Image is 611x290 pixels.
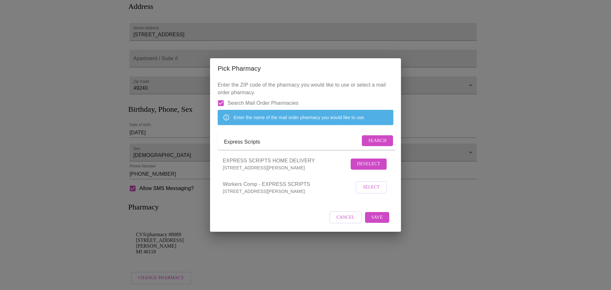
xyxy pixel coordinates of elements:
div: Enter the name of the mail order pharmacy you would like to use. [234,112,365,123]
button: Cancel [329,211,362,224]
span: Deselect [357,160,380,168]
span: Workers Comp - EXPRESS SCRIPTS [223,180,354,188]
span: Search Mail Order Pharmacies [228,99,298,107]
input: Send a message to your care team [224,137,360,147]
button: Search [362,135,393,146]
button: Select [356,181,387,194]
p: Enter the ZIP code of the pharmacy you would like to use or select a mail order pharmacy. [218,81,393,202]
span: Search [368,137,387,145]
p: [STREET_ADDRESS][PERSON_NAME] [223,165,349,171]
span: Select [363,183,380,191]
span: Save [371,214,383,222]
span: EXPRESS SCRIPTS HOME DELIVERY [223,157,349,165]
button: Deselect [351,159,387,170]
p: [STREET_ADDRESS][PERSON_NAME] [223,188,354,195]
span: Cancel [336,214,355,222]
button: Save [365,212,389,223]
h2: Pick Pharmacy [218,63,393,74]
